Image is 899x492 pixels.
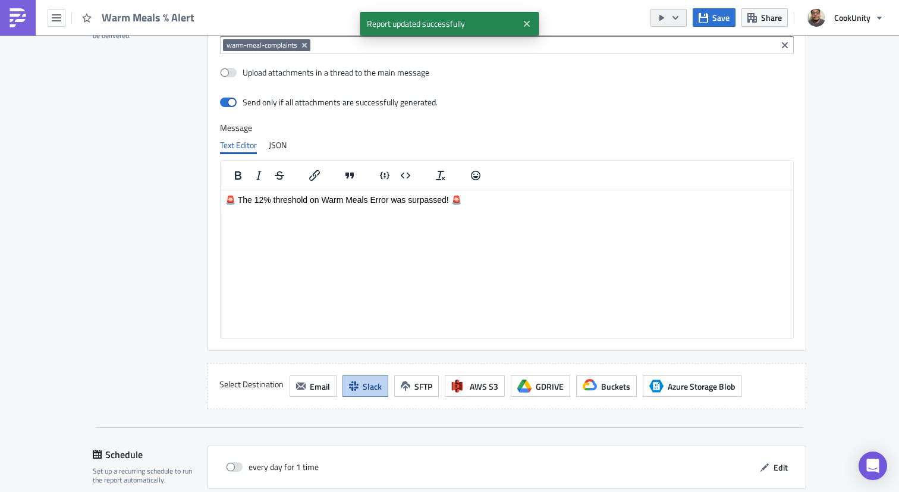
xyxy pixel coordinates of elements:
button: Bold [228,167,248,184]
span: Share [761,11,782,24]
div: Send only if all attachments are successfully generated. [243,97,438,108]
span: Email [310,380,330,393]
button: Insert/edit link [304,167,325,184]
button: GDRIVE [511,375,570,397]
button: Insert code line [375,167,395,184]
div: Set up a recurring schedule to run the report automatically. [93,466,200,485]
button: Save [693,8,735,27]
img: Avatar [806,8,826,28]
span: Azure Storage Blob [649,379,664,393]
label: Select Destination [219,375,284,393]
button: CookUnity [800,5,890,31]
button: Clear selected items [778,38,792,52]
button: Clear formatting [430,167,451,184]
span: GDRIVE [536,380,564,393]
button: Azure Storage BlobAzure Storage Blob [643,375,742,397]
div: Schedule [93,446,208,463]
span: SFTP [414,380,432,393]
span: Slack [363,380,382,393]
button: Remove Tag [300,39,310,51]
span: warm-meal-complaints [227,40,297,50]
span: Warm Meals % Alert [102,11,196,24]
div: every day for 1 time [226,458,319,476]
button: Share [741,8,788,27]
img: PushMetrics [8,8,27,27]
button: SFTP [394,375,439,397]
button: Close [518,15,536,33]
button: Buckets [576,375,637,397]
span: Azure Storage Blob [668,380,735,393]
span: Save [712,11,730,24]
div: Define where should your report be delivered. [93,22,193,40]
button: Emojis [466,167,486,184]
label: Upload attachments in a thread to the main message [220,67,429,78]
div: Open Intercom Messenger [859,452,887,480]
span: AWS S3 [470,380,498,393]
span: Report updated successfully [360,12,518,36]
button: Blockquote [340,167,360,184]
div: JSON [269,136,287,154]
button: Slack [342,375,388,397]
label: Message [220,123,794,133]
button: AWS S3 [445,375,505,397]
button: Edit [754,458,794,477]
span: Buckets [601,380,630,393]
span: CookUnity [834,11,870,24]
div: Text Editor [220,136,257,154]
button: Strikethrough [269,167,290,184]
button: Italic [249,167,269,184]
span: Edit [774,461,788,474]
iframe: Rich Text Area [221,190,793,338]
button: Insert code block [395,167,416,184]
button: Email [290,375,337,397]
